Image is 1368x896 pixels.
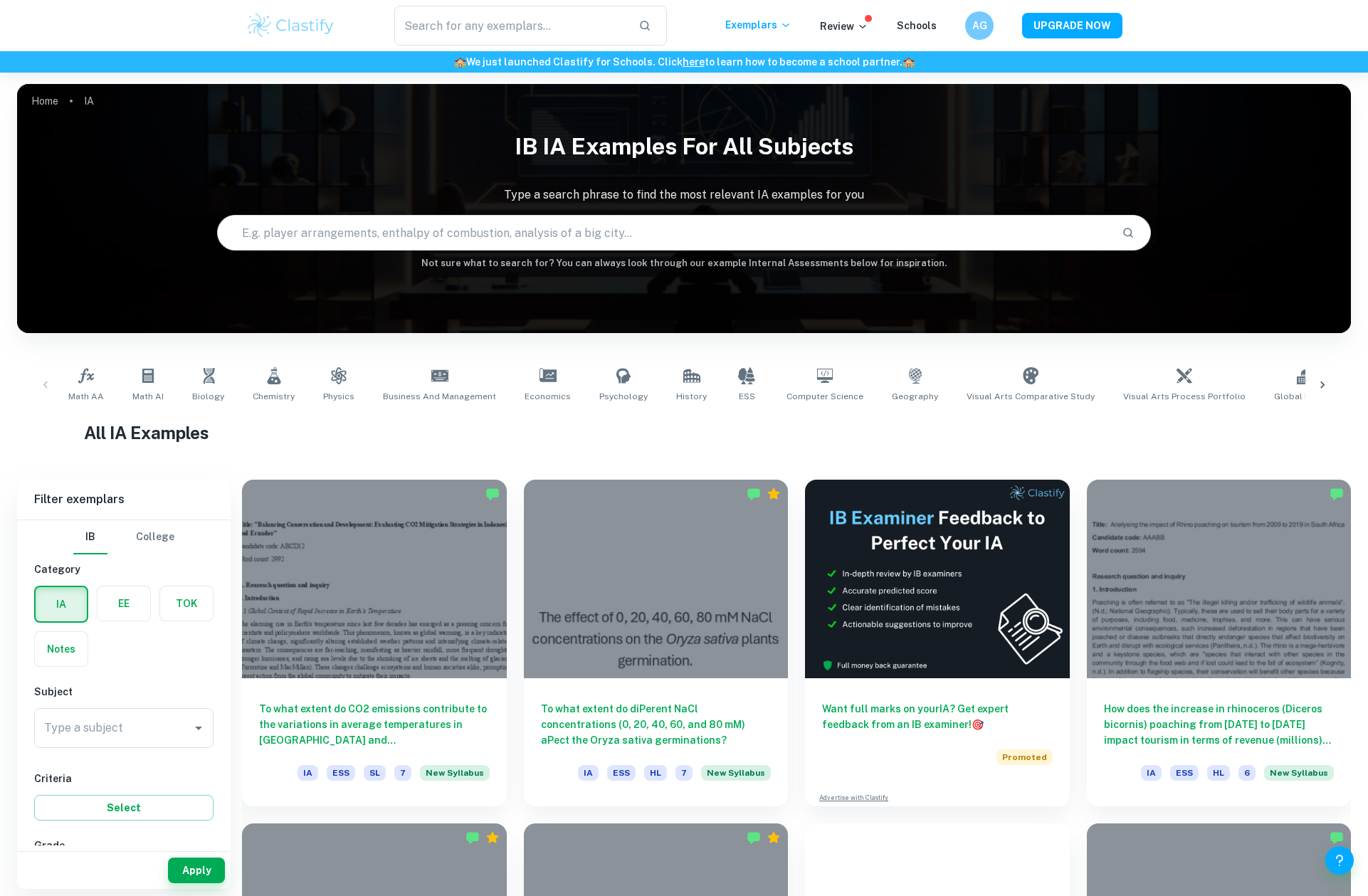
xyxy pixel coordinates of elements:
span: HL [644,765,667,781]
h6: AG [972,18,988,33]
img: Marked [465,831,480,845]
span: Business and Management [383,390,496,403]
span: ESS [1170,765,1199,781]
span: Global Politics [1274,390,1336,403]
span: IA [578,765,599,781]
button: Search [1116,221,1140,245]
span: Economics [525,390,571,403]
span: IA [298,765,318,781]
span: Math AA [68,390,104,403]
a: here [683,56,705,68]
img: Marked [485,487,500,501]
div: Starting from the May 2026 session, the ESS IA requirements have changed. We created this exempla... [420,765,490,789]
h6: To what extent do CO2 emissions contribute to the variations in average temperatures in [GEOGRAPH... [259,701,490,748]
h6: We just launched Clastify for Schools. Click to learn how to become a school partner. [3,54,1365,70]
button: TOK [160,586,213,621]
button: College [136,520,174,554]
button: Select [34,795,214,821]
div: Starting from the May 2026 session, the ESS IA requirements have changed. We created this exempla... [701,765,771,789]
h1: IB IA examples for all subjects [17,124,1351,169]
h6: Want full marks on your IA ? Get expert feedback from an IB examiner! [822,701,1053,732]
h6: How does the increase in rhinoceros (Diceros bicornis) poaching from [DATE] to [DATE] impact tour... [1104,701,1335,748]
button: Apply [168,858,225,883]
span: SL [364,765,386,781]
button: IB [73,520,107,554]
p: Review [820,19,868,34]
h6: Grade [34,838,214,853]
span: ESS [739,390,755,403]
img: Marked [1330,487,1344,501]
span: History [676,390,707,403]
a: Advertise with Clastify [819,793,888,803]
span: Computer Science [786,390,863,403]
a: Want full marks on yourIA? Get expert feedback from an IB examiner!PromotedAdvertise with Clastify [805,480,1070,806]
span: HL [1207,765,1230,781]
h6: Filter exemplars [17,480,231,520]
span: 7 [394,765,411,781]
a: Home [31,91,58,111]
span: 🎯 [972,719,984,730]
div: Premium [485,831,500,845]
img: Clastify logo [246,11,336,40]
span: 7 [675,765,693,781]
p: IA [84,93,94,109]
input: E.g. player arrangements, enthalpy of combustion, analysis of a big city... [218,213,1110,253]
span: 🏫 [903,56,915,68]
span: New Syllabus [420,765,490,781]
span: 🏫 [454,56,466,68]
span: Visual Arts Process Portfolio [1123,390,1246,403]
span: Psychology [599,390,648,403]
img: Marked [1330,831,1344,845]
div: Premium [767,831,781,845]
h1: All IA Examples [84,420,1285,446]
span: Biology [192,390,224,403]
span: Physics [323,390,354,403]
span: ESS [607,765,636,781]
div: Filter type choice [73,520,174,554]
span: Math AI [132,390,164,403]
button: IA [36,587,87,621]
span: Visual Arts Comparative Study [967,390,1095,403]
h6: Criteria [34,771,214,786]
span: Chemistry [253,390,295,403]
button: Notes [35,632,88,666]
span: New Syllabus [1264,765,1334,781]
span: Promoted [996,749,1053,765]
span: 6 [1238,765,1256,781]
span: Geography [892,390,938,403]
h6: To what extent do diPerent NaCl concentrations (0, 20, 40, 60, and 80 mM) aPect the Oryza sativa ... [541,701,772,748]
h6: Subject [34,684,214,700]
span: IA [1141,765,1162,781]
img: Marked [747,487,761,501]
span: New Syllabus [701,765,771,781]
div: Premium [767,487,781,501]
p: Exemplars [725,17,791,33]
a: How does the increase in rhinoceros (Diceros bicornis) poaching from [DATE] to [DATE] impact tour... [1087,480,1352,806]
button: Open [189,718,209,738]
a: To what extent do CO2 emissions contribute to the variations in average temperatures in [GEOGRAPH... [242,480,507,806]
button: AG [965,11,994,40]
img: Marked [747,831,761,845]
button: UPGRADE NOW [1022,13,1122,38]
span: ESS [327,765,355,781]
button: Help and Feedback [1325,846,1354,875]
button: EE [98,586,150,621]
input: Search for any exemplars... [394,6,627,46]
img: Thumbnail [805,480,1070,678]
a: To what extent do diPerent NaCl concentrations (0, 20, 40, 60, and 80 mM) aPect the Oryza sativa ... [524,480,789,806]
p: Type a search phrase to find the most relevant IA examples for you [17,186,1351,204]
div: Starting from the May 2026 session, the ESS IA requirements have changed. We created this exempla... [1264,765,1334,789]
a: Schools [897,20,937,31]
h6: Not sure what to search for? You can always look through our example Internal Assessments below f... [17,256,1351,270]
h6: Category [34,562,214,577]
